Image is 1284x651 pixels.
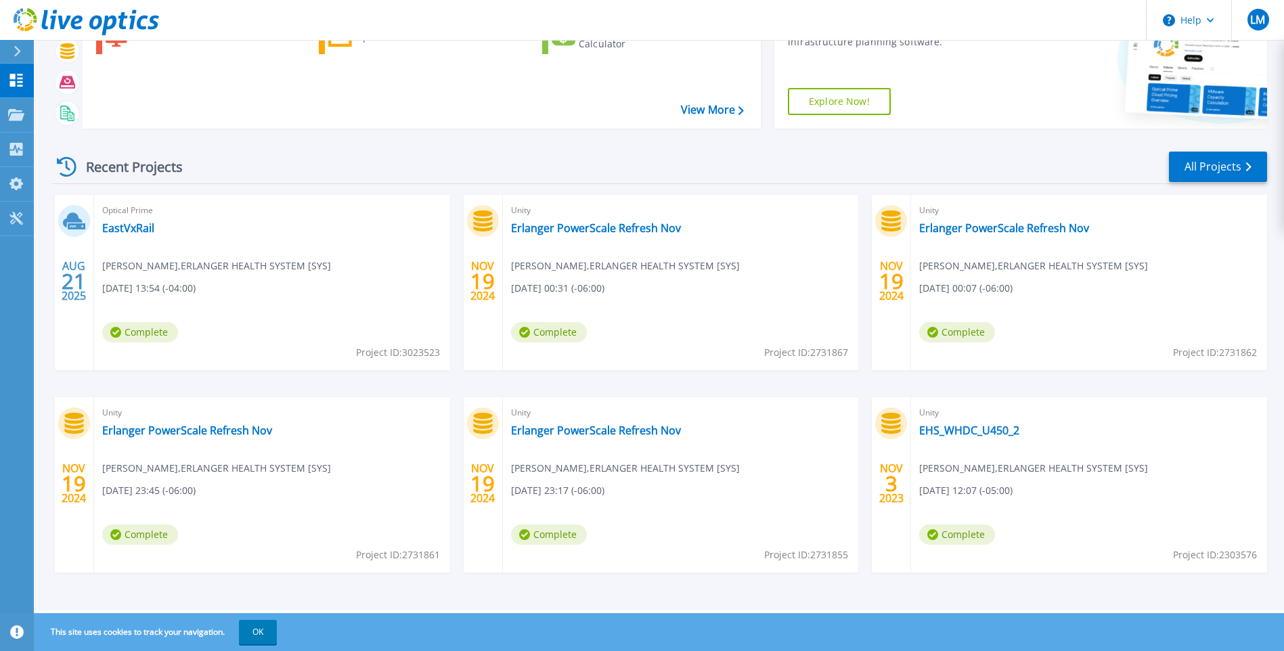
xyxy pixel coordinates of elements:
[470,478,495,489] span: 19
[62,478,86,489] span: 19
[1250,14,1265,25] span: LM
[879,459,904,508] div: NOV 2023
[52,150,201,183] div: Recent Projects
[919,483,1013,498] span: [DATE] 12:07 (-05:00)
[788,88,891,115] a: Explore Now!
[681,104,744,116] a: View More
[102,461,331,476] span: [PERSON_NAME] , ERLANGER HEALTH SYSTEM [SYS]
[919,461,1148,476] span: [PERSON_NAME] , ERLANGER HEALTH SYSTEM [SYS]
[1173,547,1257,562] span: Project ID: 2303576
[470,275,495,287] span: 19
[470,459,495,508] div: NOV 2024
[919,524,995,545] span: Complete
[102,524,178,545] span: Complete
[511,259,740,273] span: [PERSON_NAME] , ERLANGER HEALTH SYSTEM [SYS]
[102,281,196,296] span: [DATE] 13:54 (-04:00)
[356,345,440,360] span: Project ID: 3023523
[239,620,277,644] button: OK
[764,547,848,562] span: Project ID: 2731855
[919,405,1259,420] span: Unity
[102,259,331,273] span: [PERSON_NAME] , ERLANGER HEALTH SYSTEM [SYS]
[37,620,277,644] span: This site uses cookies to track your navigation.
[511,221,681,235] a: Erlanger PowerScale Refresh Nov
[919,203,1259,218] span: Unity
[764,345,848,360] span: Project ID: 2731867
[470,256,495,306] div: NOV 2024
[919,281,1013,296] span: [DATE] 00:07 (-06:00)
[919,259,1148,273] span: [PERSON_NAME] , ERLANGER HEALTH SYSTEM [SYS]
[511,203,851,218] span: Unity
[1169,152,1267,182] a: All Projects
[61,459,87,508] div: NOV 2024
[102,483,196,498] span: [DATE] 23:45 (-06:00)
[356,547,440,562] span: Project ID: 2731861
[102,322,178,342] span: Complete
[885,478,898,489] span: 3
[62,275,86,287] span: 21
[1173,345,1257,360] span: Project ID: 2731862
[919,221,1089,235] a: Erlanger PowerScale Refresh Nov
[919,322,995,342] span: Complete
[102,221,154,235] a: EastVxRail
[102,405,442,420] span: Unity
[879,256,904,306] div: NOV 2024
[102,203,442,218] span: Optical Prime
[511,461,740,476] span: [PERSON_NAME] , ERLANGER HEALTH SYSTEM [SYS]
[102,424,272,437] a: Erlanger PowerScale Refresh Nov
[61,256,87,306] div: AUG 2025
[511,524,587,545] span: Complete
[879,275,904,287] span: 19
[511,405,851,420] span: Unity
[511,322,587,342] span: Complete
[511,424,681,437] a: Erlanger PowerScale Refresh Nov
[919,424,1019,437] a: EHS_WHDC_U450_2
[511,483,604,498] span: [DATE] 23:17 (-06:00)
[511,281,604,296] span: [DATE] 00:31 (-06:00)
